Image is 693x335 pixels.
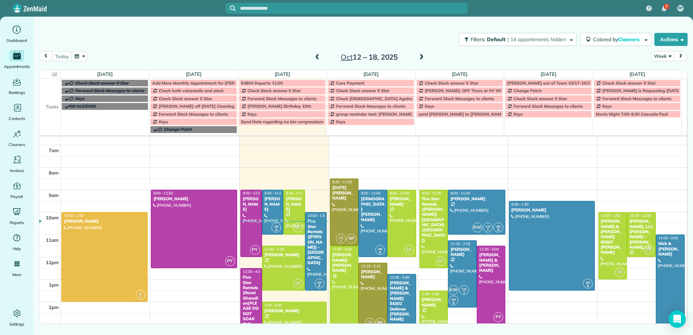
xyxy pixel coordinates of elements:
span: AR [452,297,456,301]
small: 6 [494,227,503,233]
span: 9:00 - 12:30 [422,191,441,196]
span: 9:30 - 1:30 [511,202,529,207]
a: Appointments [3,50,31,70]
span: Check Slack answer 5 Star [75,80,128,86]
span: 12pm [46,259,59,265]
div: [PERSON_NAME] [264,196,282,212]
span: Forward Slack Messages to clients [514,103,583,109]
small: 2 [136,294,145,301]
span: 9:00 - 11:00 [265,191,284,196]
span: Dashboard [6,37,27,44]
span: Colored by [593,36,642,43]
span: AR [496,224,501,228]
span: 12:45 - 3:45 [390,275,409,280]
span: [PERSON_NAME] off [DATE] Cleaning Restaurant [159,103,258,109]
div: Open Intercom Messenger [668,310,686,328]
span: 10:00 - 12:00 [629,213,651,218]
span: AR [274,224,279,228]
span: Keys [159,119,168,124]
span: Add More Monthly Appointment for [PERSON_NAME] [152,80,260,86]
a: [DATE] [629,71,645,77]
span: CF [293,279,303,288]
span: JS [139,292,142,296]
span: PY [225,256,235,266]
span: Forward Slack Messages to clients [159,111,228,117]
a: Settings [3,308,31,328]
span: [PERSON_NAME] Birthday 15th [248,103,311,109]
span: Reports [10,219,24,226]
span: send [PERSON_NAME] to [PERSON_NAME] [418,111,505,117]
span: Forward Slack Messages to clients [336,103,405,109]
div: [PERSON_NAME] [450,247,475,257]
div: [PERSON_NAME] [422,297,446,308]
small: 1 [365,322,374,329]
span: 9:00 - 11:00 [286,191,305,196]
small: 1 [336,238,345,245]
small: 1 [483,227,492,233]
span: 10:00 - 1:00 [601,213,620,218]
span: Change Patch [514,88,542,93]
a: Contacts [3,102,31,122]
span: | 14 appointments hidden [507,36,566,43]
span: 7am [49,147,59,153]
span: Check both voicemails and slack [159,88,224,93]
small: 6 [315,283,324,289]
span: 10am [46,215,59,220]
a: [DATE] [275,71,290,77]
span: PY [250,245,260,255]
span: Filters: [471,36,486,43]
div: [DATE][PERSON_NAME] [332,185,357,201]
span: CG [486,224,490,228]
span: 11:30 - 1:30 [265,247,284,252]
a: [DATE] [363,71,379,77]
span: AR [586,280,590,284]
a: Bookings [3,76,31,96]
span: group reminder text: [PERSON_NAME] [336,111,413,117]
div: [PERSON_NAME] [153,196,235,201]
span: Help [13,245,21,252]
span: Keys [336,119,345,124]
div: [PERSON_NAME] [264,252,303,257]
svg: Focus search [230,5,236,11]
span: Check Slack answer 5 Star [248,88,301,93]
span: RP [678,5,683,11]
span: 9:00 - 12:00 [361,191,380,196]
a: Help [3,232,31,252]
a: Reports [3,206,31,226]
div: [PERSON_NAME] [389,196,414,207]
span: CF [436,256,446,266]
span: 9:00 - 12:30 [153,191,173,196]
span: Cleaners [9,141,25,148]
span: 11:15 - 2:15 [450,241,470,246]
span: Contacts [9,115,25,122]
span: 2pm [49,304,59,310]
span: CF [644,245,654,255]
a: Payroll [3,180,31,200]
small: 6 [449,300,458,306]
span: PY [493,312,503,322]
div: [PERSON_NAME]/ [PERSON_NAME] [332,252,357,273]
small: 1 [459,289,468,296]
span: 12:15 - 3:15 [361,264,380,269]
span: 10:00 - 1:30 [308,213,327,218]
span: Check Slack answer 5 Star [159,96,212,101]
span: 9:00 - 12:00 [390,191,409,196]
div: Five Star Rentals ([PERSON_NAME]) - [GEOGRAPHIC_DATA] [307,219,324,265]
a: Invoices [3,154,31,174]
button: Focus search [226,5,236,11]
small: 6 [272,227,281,233]
a: [DATE] [541,71,556,77]
span: 12:30 - 4:30 [243,269,262,274]
span: 1pm [49,282,59,288]
span: Check Slack answer 5 Star [514,96,567,101]
span: Check [DEMOGRAPHIC_DATA] Against Spreadsheet [336,96,441,101]
span: Care Payment [336,80,364,86]
span: RP [375,318,385,328]
span: Keys [248,111,257,117]
span: Keys [75,96,84,101]
span: [PERSON_NAME]: OFF Thurs or Fri WEEKLY [425,88,512,93]
small: 6 [583,283,592,289]
span: CG [339,236,343,240]
span: KW [472,223,482,232]
span: KW [449,285,458,295]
